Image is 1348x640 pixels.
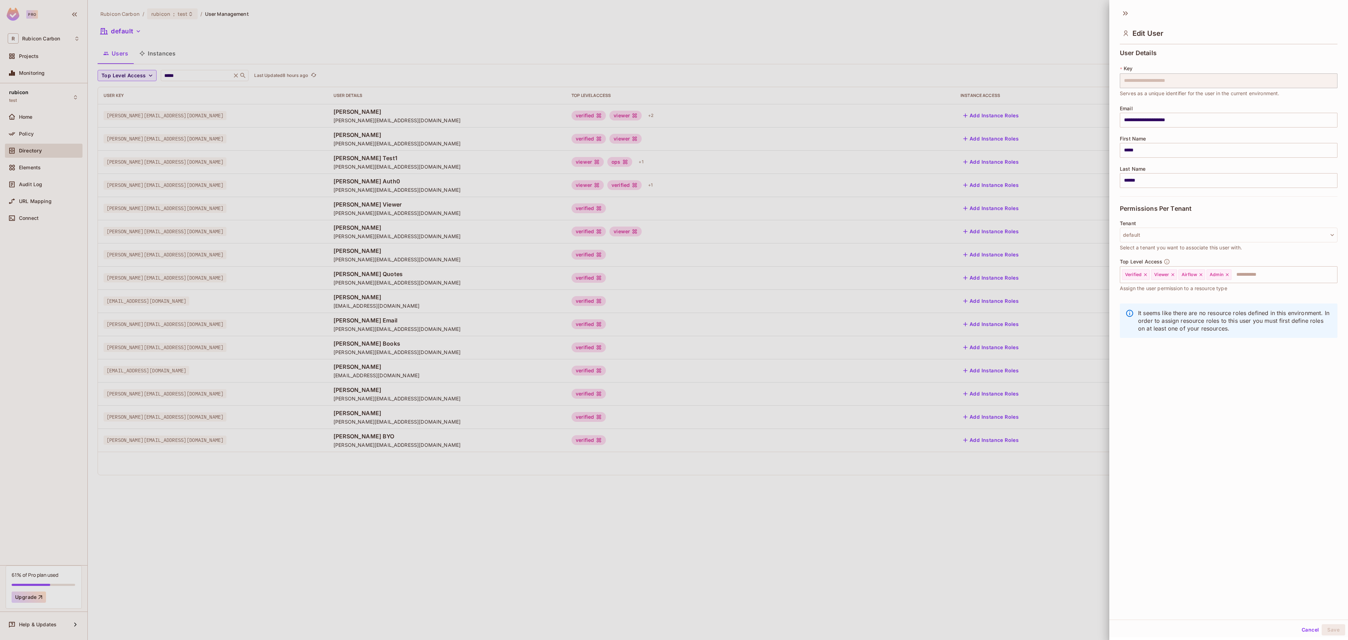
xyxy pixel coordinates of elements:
[1120,285,1227,292] span: Assign the user permission to a resource type
[1207,269,1231,280] div: Admin
[1334,274,1335,275] button: Open
[1122,269,1150,280] div: Verified
[1120,106,1133,111] span: Email
[1299,624,1322,635] button: Cancel
[1178,269,1205,280] div: Airflow
[1125,272,1142,277] span: Verified
[1120,166,1145,172] span: Last Name
[1138,309,1332,332] p: It seems like there are no resource roles defined in this environment. In order to assign resourc...
[1120,136,1146,142] span: First Name
[1182,272,1197,277] span: Airflow
[1322,624,1345,635] button: Save
[1210,272,1223,277] span: Admin
[1120,205,1191,212] span: Permissions Per Tenant
[1151,269,1177,280] div: Viewer
[1120,90,1280,97] span: Serves as a unique identifier for the user in the current environment.
[1120,259,1162,265] span: Top Level Access
[1120,228,1337,242] button: default
[1120,221,1136,226] span: Tenant
[1124,66,1132,71] span: Key
[1132,29,1163,38] span: Edit User
[1120,244,1242,252] span: Select a tenant you want to associate this user with.
[1120,50,1157,57] span: User Details
[1154,272,1169,277] span: Viewer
